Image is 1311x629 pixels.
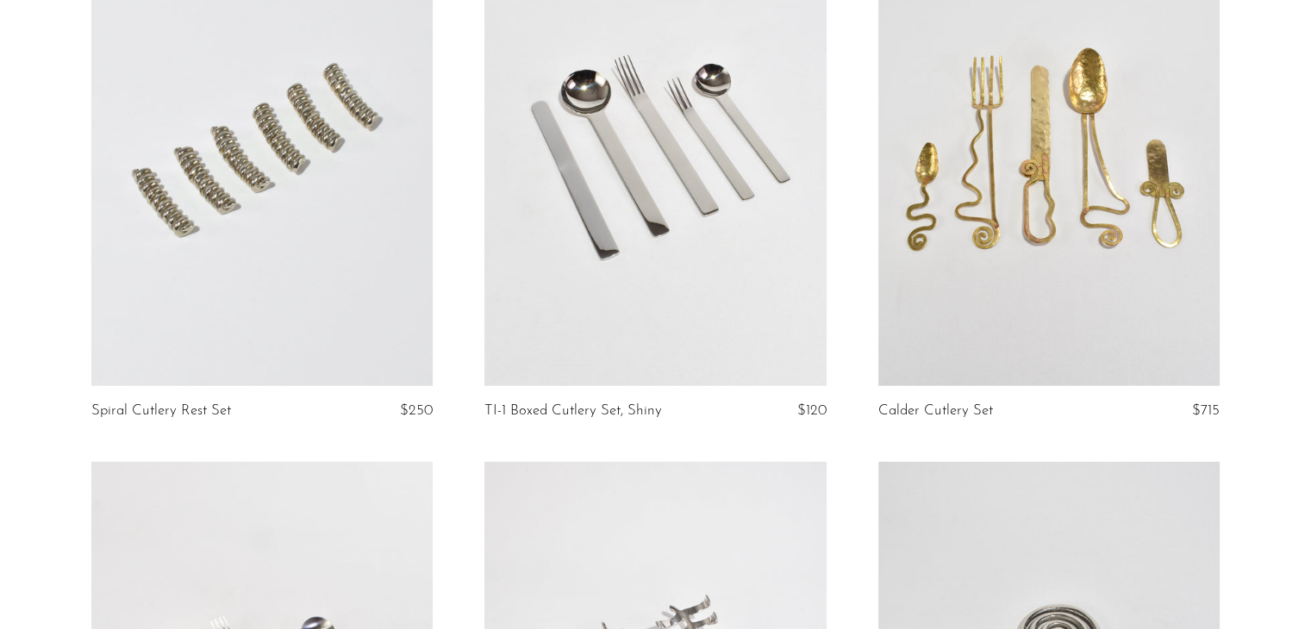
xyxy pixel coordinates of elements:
a: Calder Cutlery Set [878,403,993,419]
a: Spiral Cutlery Rest Set [91,403,231,419]
span: $120 [797,403,827,418]
a: TI-1 Boxed Cutlery Set, Shiny [484,403,662,419]
span: $715 [1192,403,1220,418]
span: $250 [400,403,433,418]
